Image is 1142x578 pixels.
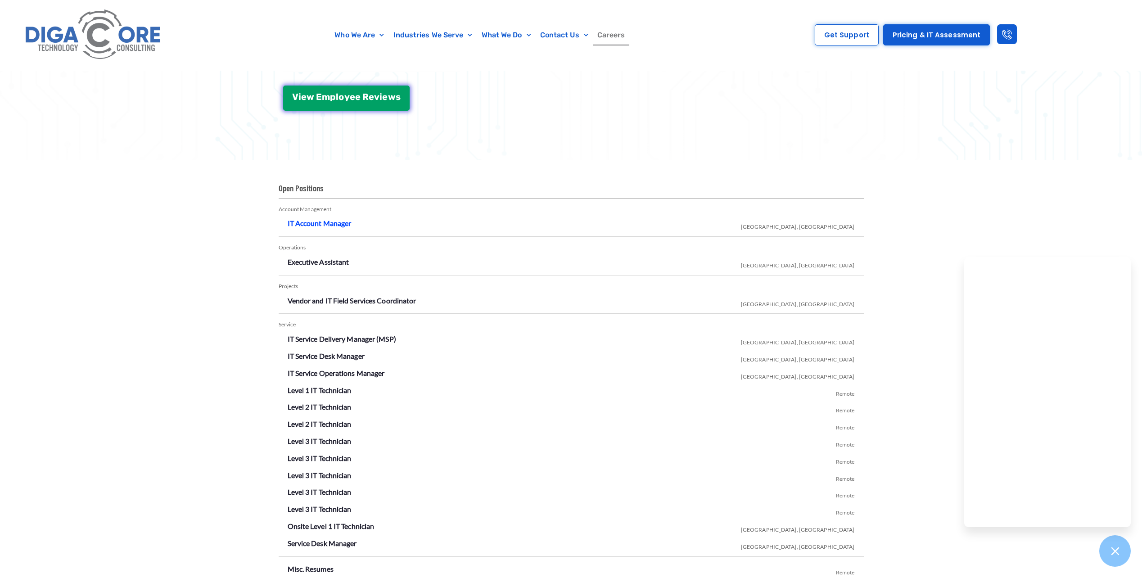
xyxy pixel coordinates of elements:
span: [GEOGRAPHIC_DATA], [GEOGRAPHIC_DATA] [741,519,855,537]
span: [GEOGRAPHIC_DATA], [GEOGRAPHIC_DATA] [741,537,855,554]
span: v [374,92,379,101]
span: [GEOGRAPHIC_DATA], [GEOGRAPHIC_DATA] [741,332,855,349]
h2: Open Positions [279,183,864,199]
span: Remote [836,400,855,417]
iframe: Chatgenie Messenger [964,257,1131,527]
span: Remote [836,417,855,434]
span: [GEOGRAPHIC_DATA], [GEOGRAPHIC_DATA] [741,349,855,366]
a: Level 2 IT Technician [288,402,352,411]
span: Remote [836,469,855,486]
span: l [336,92,339,101]
span: Remote [836,384,855,401]
span: e [355,92,361,101]
span: m [322,92,330,101]
span: i [379,92,382,101]
a: Pricing & IT Assessment [883,24,990,45]
span: Remote [836,434,855,452]
a: Level 3 IT Technician [288,488,352,496]
a: Level 3 IT Technician [288,471,352,479]
a: Careers [593,25,630,45]
nav: Menu [220,25,740,45]
span: y [344,92,350,101]
span: e [382,92,388,101]
a: Level 3 IT Technician [288,437,352,445]
span: e [301,92,307,101]
a: Get Support [815,24,879,45]
span: e [369,92,374,101]
a: Executive Assistant [288,257,349,266]
span: Pricing & IT Assessment [893,32,980,38]
span: s [396,92,401,101]
a: IT Service Desk Manager [288,352,365,360]
div: Account Management [279,203,864,216]
a: Who We Are [330,25,388,45]
img: Digacore logo 1 [22,5,166,66]
a: Vendor and IT Field Services Coordinator [288,296,416,305]
span: Remote [836,502,855,519]
span: e [350,92,355,101]
span: Remote [836,452,855,469]
a: What We Do [477,25,536,45]
span: [GEOGRAPHIC_DATA], [GEOGRAPHIC_DATA] [741,255,855,272]
span: [GEOGRAPHIC_DATA], [GEOGRAPHIC_DATA] [741,366,855,384]
span: [GEOGRAPHIC_DATA], [GEOGRAPHIC_DATA] [741,294,855,311]
span: Get Support [824,32,869,38]
a: Contact Us [536,25,593,45]
a: Service Desk Manager [288,539,357,547]
a: IT Account Manager [288,219,352,227]
a: View Employee Reviews [283,86,410,111]
span: [GEOGRAPHIC_DATA], [GEOGRAPHIC_DATA] [741,217,855,234]
span: R [362,92,369,101]
span: Remote [836,485,855,502]
a: IT Service Operations Manager [288,369,385,377]
span: o [339,92,344,101]
div: Service [279,318,864,331]
a: Industries We Serve [389,25,477,45]
a: Onsite Level 1 IT Technician [288,522,375,530]
span: p [330,92,336,101]
span: E [316,92,322,101]
span: w [307,92,314,101]
span: i [298,92,301,101]
div: Operations [279,241,864,254]
span: w [388,92,396,101]
a: IT Service Delivery Manager (MSP) [288,334,396,343]
span: V [292,92,298,101]
a: Level 2 IT Technician [288,420,352,428]
div: Projects [279,280,864,293]
a: Level 3 IT Technician [288,505,352,513]
a: Level 3 IT Technician [288,454,352,462]
a: Level 1 IT Technician [288,386,352,394]
a: Misc. Resumes [288,564,334,573]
